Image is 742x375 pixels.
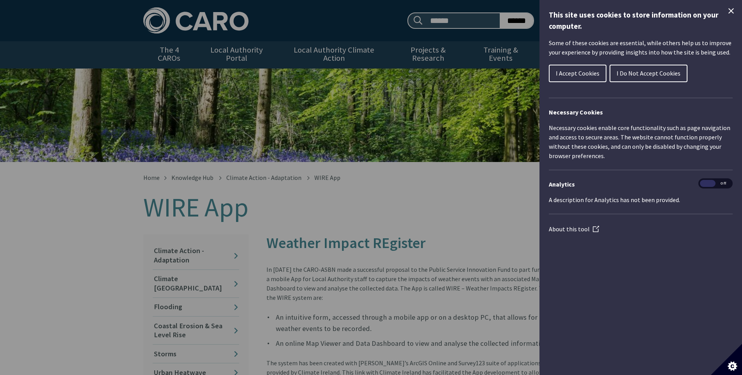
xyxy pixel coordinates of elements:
[549,65,606,82] button: I Accept Cookies
[700,180,716,187] span: On
[549,225,599,233] a: About this tool
[556,69,599,77] span: I Accept Cookies
[549,195,733,204] p: A description for Analytics has not been provided.
[726,6,736,16] button: Close Cookie Control
[549,38,733,57] p: Some of these cookies are essential, while others help us to improve your experience by providing...
[711,344,742,375] button: Set cookie preferences
[549,180,733,189] h3: Analytics
[617,69,680,77] span: I Do Not Accept Cookies
[549,123,733,160] p: Necessary cookies enable core functionality such as page navigation and access to secure areas. T...
[610,65,687,82] button: I Do Not Accept Cookies
[549,9,733,32] h1: This site uses cookies to store information on your computer.
[549,107,733,117] h2: Necessary Cookies
[716,180,731,187] span: Off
